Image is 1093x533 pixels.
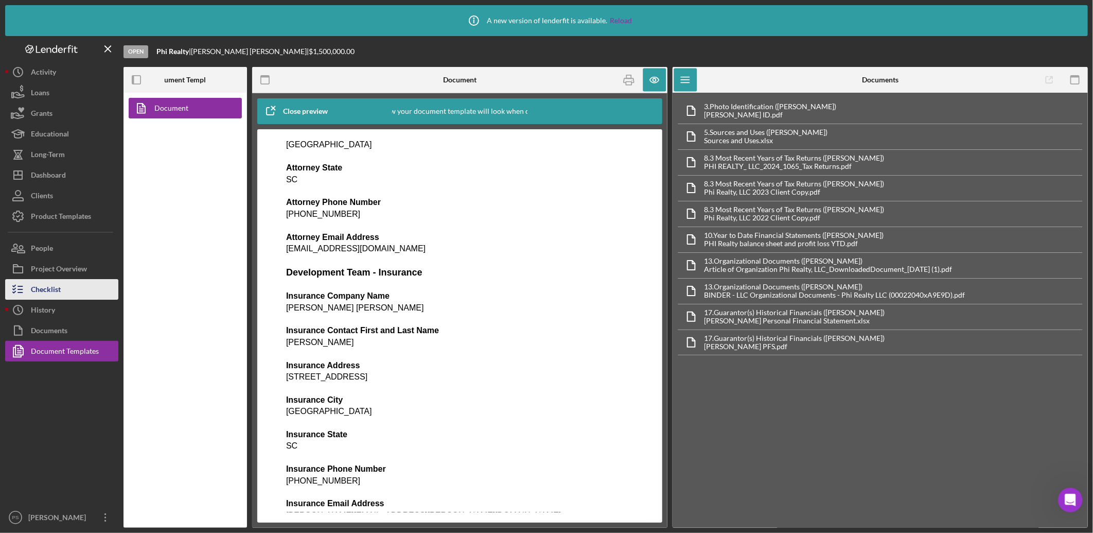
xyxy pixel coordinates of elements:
[152,76,219,84] b: Document Templates
[31,279,61,302] div: Checklist
[124,45,148,58] div: Open
[309,47,358,56] div: $1,500,000.00
[704,154,884,162] div: 8. 3 Most Recent Years of Tax Returns ([PERSON_NAME])
[156,47,191,56] div: |
[461,8,632,33] div: A new version of lenderfit is available.
[27,153,150,186] div: Configuring Product Templates for the Participants' Feature
[704,283,965,291] div: 13. Organizational Documents ([PERSON_NAME])
[12,515,19,521] text: PS
[5,507,118,528] button: PS[PERSON_NAME]
[5,82,118,103] button: Loans
[5,185,118,206] a: Clients
[177,333,193,350] button: Send a message…
[31,238,53,261] div: People
[862,76,898,84] b: Documents
[704,180,884,188] div: 8. 3 Most Recent Years of Tax Returns ([PERSON_NAME])
[16,337,24,346] button: Emoji picker
[31,144,65,167] div: Long-Term
[5,341,118,362] button: Document Templates
[5,238,118,259] button: People
[31,82,49,106] div: Loans
[49,337,57,346] button: Upload attachment
[704,257,952,265] div: 13. Organizational Documents ([PERSON_NAME])
[16,109,161,140] div: You can adjust this in your product template. Please see this article below for more information:
[5,62,118,82] button: Activity
[704,214,884,222] div: Phi Realty, LLC 2022 Client Copy.pdf
[5,103,118,124] button: Grants
[5,124,118,144] button: Educational
[26,507,93,530] div: [PERSON_NAME]
[1058,488,1083,512] iframe: Intercom live chat
[31,300,55,323] div: History
[704,111,836,119] div: [PERSON_NAME] ID.pdf
[31,185,53,209] div: Clients
[27,187,131,217] span: In order to start using the Participants Feature, you will need…
[9,316,197,333] textarea: Message…
[704,342,885,351] div: [PERSON_NAME] PFS.pdf
[180,4,199,24] button: Home
[29,6,46,22] img: Profile image for Operator
[129,98,237,118] a: Document
[704,188,884,196] div: Phi Realty, LLC 2023 Client Copy.pdf
[704,334,885,342] div: 17. Guarantor(s) Historical Financials ([PERSON_NAME])
[32,337,41,346] button: Gif picker
[704,265,952,273] div: Article of Organization Phi Realty, LLC_DownloadedDocument_[DATE] (1).pdf
[704,102,836,111] div: 3. Photo Identification ([PERSON_NAME])
[191,47,309,56] div: [PERSON_NAME] [PERSON_NAME] |
[5,144,118,165] button: Long-Term
[278,140,642,512] iframe: Rich Text Area
[50,10,86,18] h1: Operator
[31,124,69,147] div: Educational
[704,205,884,214] div: 8. 3 Most Recent Years of Tax Returns ([PERSON_NAME])
[257,101,338,122] button: Close preview
[31,62,56,85] div: Activity
[31,259,87,282] div: Project Overview
[704,291,965,299] div: BINDER - LLC Organizational Documents - Phi Realty LLC (00022040xA9E9D).pdf
[31,320,67,343] div: Documents
[704,231,884,239] div: 10. Year to Date Financial Statements ([PERSON_NAME])
[5,165,118,185] button: Dashboard
[704,136,827,145] div: Sources and Uses.xlsx
[31,165,66,188] div: Dashboard
[704,162,884,170] div: PHI REALTY_ LLC_2024_1065_Tax Returns.pdf
[17,145,160,227] div: Configuring Product Templates for the Participants' FeatureIn order to start using the Participan...
[31,341,99,364] div: Document Templates
[704,317,885,325] div: [PERSON_NAME] Personal Financial Statement.xlsx
[16,279,161,289] div: [PERSON_NAME]
[5,206,118,227] button: Product Templates
[283,101,328,122] div: Close preview
[5,259,118,279] button: Project Overview
[7,4,26,24] button: go back
[5,320,118,341] button: Documents
[16,269,161,280] div: Best,
[704,239,884,248] div: PHI Realty balance sheet and profit loss YTD.pdf
[610,16,632,25] a: Reload
[704,128,827,136] div: 5. Sources and Uses ([PERSON_NAME])
[443,76,477,84] b: Document
[5,300,118,320] button: History
[156,47,189,56] b: Phi Realty
[16,214,161,264] div: Alternatively, we can also set up a meeting so we can help you to customize your product template...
